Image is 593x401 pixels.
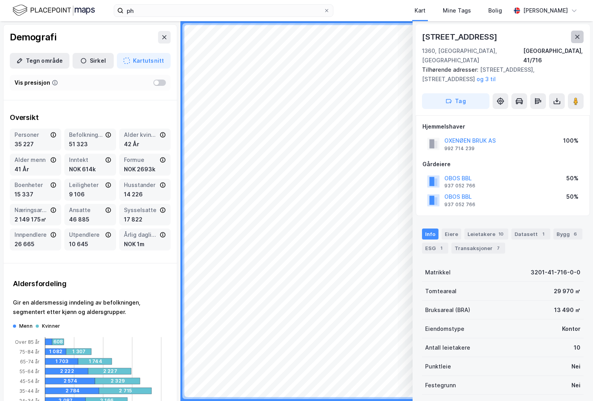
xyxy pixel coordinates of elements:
[531,268,580,277] div: 3201-41-716-0-0
[19,388,40,394] tspan: 35-44 år
[15,155,49,165] div: Alder menn
[69,190,111,199] div: 9 106
[494,244,502,252] div: 7
[73,53,114,69] button: Sirkel
[571,362,580,371] div: Nei
[554,305,580,315] div: 13 490 ㎡
[64,378,113,384] div: 2 574
[15,205,49,215] div: Næringsareal
[111,378,156,384] div: 2 329
[124,5,324,16] input: Søk på adresse, matrikkel, gårdeiere, leietakere eller personer
[124,240,166,249] div: NOK 1m
[422,93,489,109] button: Tag
[464,229,508,240] div: Leietakere
[15,190,56,199] div: 15 337
[15,230,49,240] div: Innpendlere
[124,140,166,149] div: 42 År
[422,31,499,43] div: [STREET_ADDRESS]
[124,190,166,199] div: 14 226
[69,215,111,224] div: 46 885
[442,229,461,240] div: Eiere
[563,136,578,145] div: 100%
[15,215,56,224] div: 2 149 175㎡
[20,349,40,355] tspan: 75-84 år
[124,180,158,190] div: Husstander
[69,155,103,165] div: Inntekt
[69,240,111,249] div: 10 645
[415,6,426,15] div: Kart
[15,130,49,140] div: Personer
[13,279,167,289] div: Aldersfordeling
[65,388,119,394] div: 2 784
[15,240,56,249] div: 26 665
[103,368,146,374] div: 2 227
[425,381,456,390] div: Festegrunn
[20,359,40,365] tspan: 65-74 år
[554,363,593,401] iframe: Chat Widget
[554,287,580,296] div: 29 970 ㎡
[553,229,582,240] div: Bygg
[571,230,579,238] div: 6
[15,165,56,174] div: 41 År
[124,130,158,140] div: Alder kvinner
[425,362,451,371] div: Punktleie
[69,180,103,190] div: Leiligheter
[511,229,550,240] div: Datasett
[69,205,103,215] div: Ansatte
[53,339,65,345] div: 608
[124,155,158,165] div: Formue
[13,298,167,317] div: Gir en aldersmessig inndeling av befolkningen, segmentert etter kjønn og aldersgrupper.
[562,324,580,334] div: Kontor
[15,180,49,190] div: Boenheter
[117,53,171,69] button: Kartutsnitt
[497,230,505,238] div: 10
[72,348,97,355] div: 1 307
[422,160,583,169] div: Gårdeiere
[15,140,56,149] div: 35 227
[119,388,171,394] div: 2 715
[20,368,40,374] tspan: 55-64 år
[566,174,578,183] div: 50%
[69,140,111,149] div: 51 323
[425,305,470,315] div: Bruksareal (BRA)
[422,229,438,240] div: Info
[10,31,56,44] div: Demografi
[49,348,70,355] div: 1 082
[523,6,568,15] div: [PERSON_NAME]
[69,130,103,140] div: Befolkning dagtid
[89,358,122,365] div: 1 744
[124,165,166,174] div: NOK 2693k
[60,368,103,374] div: 2 222
[10,53,69,69] button: Tegn område
[425,343,470,352] div: Antall leietakere
[124,230,158,240] div: Årlig dagligvareforbruk
[437,244,445,252] div: 1
[425,324,464,334] div: Eiendomstype
[20,378,40,384] tspan: 45-54 år
[15,339,40,345] tspan: Over 85 år
[15,78,50,87] div: Vis presisjon
[444,145,475,152] div: 992 714 239
[444,201,475,208] div: 937 052 766
[124,205,158,215] div: Sysselsatte
[422,66,480,73] span: Tilhørende adresser:
[422,65,577,84] div: [STREET_ADDRESS], [STREET_ADDRESS]
[523,46,584,65] div: [GEOGRAPHIC_DATA], 41/716
[444,183,475,189] div: 937 052 766
[55,358,88,365] div: 1 703
[69,165,111,174] div: NOK 614k
[443,6,471,15] div: Mine Tags
[422,122,583,131] div: Hjemmelshaver
[19,323,33,329] div: Menn
[451,243,505,254] div: Transaksjoner
[42,323,60,329] div: Kvinner
[124,215,166,224] div: 17 822
[422,243,448,254] div: ESG
[566,192,578,201] div: 50%
[10,113,171,122] div: Oversikt
[422,46,523,65] div: 1360, [GEOGRAPHIC_DATA], [GEOGRAPHIC_DATA]
[425,268,451,277] div: Matrikkel
[425,287,457,296] div: Tomteareal
[69,230,103,240] div: Utpendlere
